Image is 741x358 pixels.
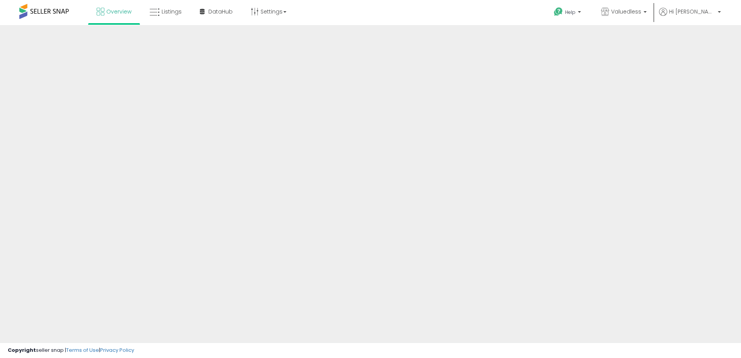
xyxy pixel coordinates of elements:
[554,7,563,17] i: Get Help
[106,8,131,15] span: Overview
[208,8,233,15] span: DataHub
[565,9,576,15] span: Help
[659,8,721,25] a: Hi [PERSON_NAME]
[162,8,182,15] span: Listings
[548,1,589,25] a: Help
[669,8,715,15] span: Hi [PERSON_NAME]
[611,8,641,15] span: Valuedless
